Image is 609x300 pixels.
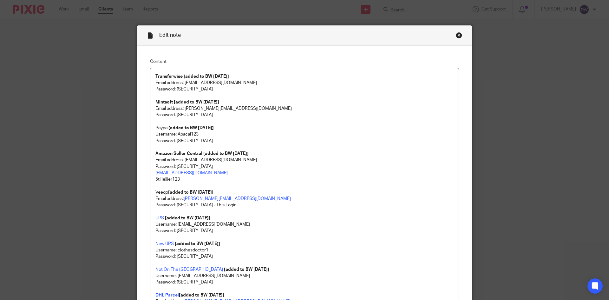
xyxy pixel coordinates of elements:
[150,58,459,65] label: Content
[155,202,454,208] p: Password: [SECURITY_DATA] - This Login
[155,80,454,86] p: Email address: [EMAIL_ADDRESS][DOMAIN_NAME]
[155,247,454,253] p: Username: clothesdoctor1
[155,242,174,246] a: New UPS
[155,273,454,279] p: Username: [EMAIL_ADDRESS][DOMAIN_NAME]
[155,86,454,92] p: Password: [SECURITY_DATA]
[155,196,454,202] p: Email address:
[155,157,454,170] p: Email address: [EMAIL_ADDRESS][DOMAIN_NAME] Password: [SECURITY_DATA]
[155,221,454,228] p: Username: [EMAIL_ADDRESS][DOMAIN_NAME]
[155,267,223,272] a: Not On The [GEOGRAPHIC_DATA]
[174,100,219,104] strong: [added to BW [DATE]]
[155,279,454,285] p: Password: [SECURITY_DATA]
[155,171,228,175] a: [EMAIL_ADDRESS][DOMAIN_NAME]
[184,197,291,201] a: [PERSON_NAME][EMAIL_ADDRESS][DOMAIN_NAME]
[155,138,454,144] p: Password: [SECURITY_DATA]
[155,74,229,79] strong: Transferwise [added to BW [DATE]]
[224,267,269,272] strong: [added to BW [DATE]]
[155,228,454,234] p: Password: [SECURITY_DATA]
[159,33,181,38] span: Edit note
[155,253,454,260] p: Password: [SECURITY_DATA]
[168,126,214,130] strong: [added to BW [DATE]]
[155,125,454,138] p: Paypal Username: Abacai123
[155,112,454,118] p: Password: [SECURITY_DATA]
[155,151,249,156] strong: Amazon Seller Central [added to BW [DATE]]
[175,242,220,246] strong: [added to BW [DATE]]
[456,32,462,38] div: Close this dialog window
[155,176,454,183] p: 5tHe!!ier123
[168,190,213,195] strong: [added to BW [DATE]]
[155,189,454,196] p: Veeqo
[165,216,210,220] strong: [added to BW [DATE]]
[155,100,173,104] strong: Mintsoft
[179,293,224,297] strong: [added to BW [DATE]]
[155,105,454,112] p: Email address: [PERSON_NAME][EMAIL_ADDRESS][DOMAIN_NAME]
[155,216,164,220] a: UPS
[155,293,179,297] a: DHL Parcel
